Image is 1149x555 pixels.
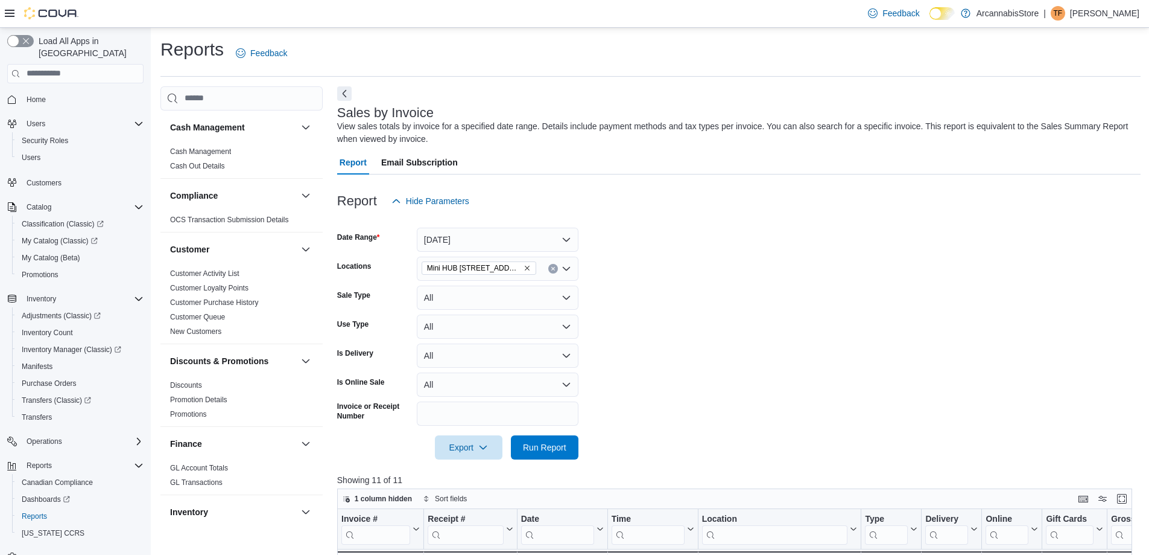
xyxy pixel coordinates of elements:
a: Dashboards [12,491,148,508]
button: Time [611,514,694,545]
button: Date [521,514,603,545]
a: Promotions [17,268,63,282]
div: Invoice # [341,514,410,545]
button: Purchase Orders [12,375,148,392]
div: Cash Management [160,144,323,178]
span: Customer Queue [170,312,225,322]
span: Promotions [17,268,144,282]
span: Security Roles [22,136,68,146]
span: Customers [27,178,62,188]
button: Catalog [2,199,148,216]
span: Discounts [170,380,202,390]
button: Home [2,91,148,108]
div: Receipt # [428,514,503,525]
a: Transfers (Classic) [17,393,96,408]
a: Dashboards [17,492,75,507]
span: Transfers (Classic) [22,396,91,405]
button: Customer [170,243,296,255]
a: Feedback [863,1,924,25]
button: All [417,286,578,310]
span: Report [340,150,367,175]
button: Compliance [299,188,313,203]
span: Customer Activity List [170,269,239,278]
span: Feedback [250,47,287,59]
span: Users [22,117,144,131]
span: Cash Management [170,147,231,156]
div: Receipt # URL [428,514,503,545]
span: Hide Parameters [406,195,469,207]
a: GL Account Totals [170,464,228,472]
button: Next [337,86,352,101]
button: Export [435,435,502,460]
button: Canadian Compliance [12,474,148,491]
a: OCS Transaction Submission Details [170,216,289,224]
span: New Customers [170,327,221,336]
h3: Compliance [170,190,218,202]
span: Inventory Count [17,326,144,340]
span: Inventory [22,292,144,306]
a: [US_STATE] CCRS [17,526,89,541]
div: Discounts & Promotions [160,378,323,426]
button: All [417,344,578,368]
a: Inventory Manager (Classic) [12,341,148,358]
a: Feedback [231,41,292,65]
button: Promotions [12,266,148,283]
button: Reports [12,508,148,525]
button: Sort fields [418,492,472,506]
span: GL Transactions [170,478,223,487]
label: Date Range [337,233,380,242]
span: My Catalog (Beta) [22,253,80,263]
div: View sales totals by invoice for a specified date range. Details include payment methods and tax ... [337,120,1135,146]
button: Receipt # [428,514,513,545]
a: Discounts [170,381,202,390]
a: Purchase Orders [17,376,81,391]
button: Operations [22,434,67,449]
span: Inventory Manager (Classic) [22,345,121,354]
span: Users [22,153,40,162]
span: Classification (Classic) [17,217,144,231]
button: Security Roles [12,132,148,149]
span: Users [17,150,144,165]
span: Run Report [523,441,566,454]
span: [US_STATE] CCRS [22,528,84,538]
h3: Finance [170,438,202,450]
button: Clear input [548,264,558,274]
a: Adjustments (Classic) [12,307,148,324]
div: Invoice # [341,514,410,525]
span: Home [27,95,46,104]
span: Reports [17,509,144,524]
span: Canadian Compliance [22,478,93,487]
button: Users [22,117,50,131]
button: Finance [299,437,313,451]
button: Customer [299,242,313,257]
div: Finance [160,461,323,495]
h3: Inventory [170,506,208,518]
a: Inventory Manager (Classic) [17,342,126,357]
span: Inventory Manager (Classic) [17,342,144,357]
a: Customer Loyalty Points [170,284,248,292]
a: Classification (Classic) [17,217,109,231]
img: Cova [24,7,78,19]
span: Operations [22,434,144,449]
div: Thamiris Ferreira [1051,6,1065,21]
div: Delivery [925,514,968,545]
button: Reports [2,457,148,474]
a: Reports [17,509,52,524]
button: All [417,315,578,339]
a: Transfers [17,410,57,425]
span: Purchase Orders [17,376,144,391]
span: Cash Out Details [170,161,225,171]
span: Customer Loyalty Points [170,283,248,293]
span: Home [22,92,144,107]
h3: Sales by Invoice [337,106,434,120]
a: My Catalog (Beta) [17,251,85,265]
span: Inventory [27,294,56,304]
div: Online [986,514,1028,545]
label: Sale Type [337,290,370,300]
div: Time [611,514,684,525]
span: Sort fields [435,494,467,504]
button: Users [2,115,148,132]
